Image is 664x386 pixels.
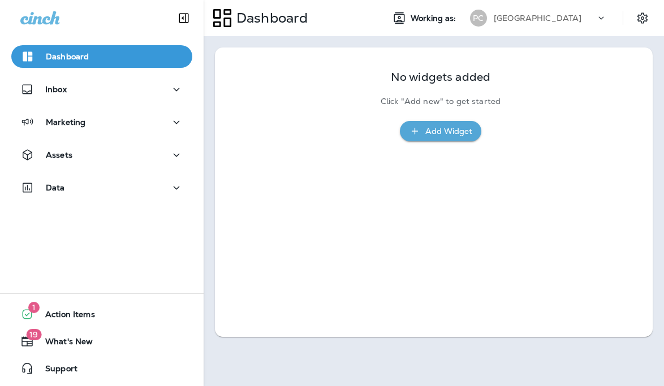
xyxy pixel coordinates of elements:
[46,52,89,61] p: Dashboard
[425,124,472,138] div: Add Widget
[46,118,85,127] p: Marketing
[11,357,192,380] button: Support
[11,144,192,166] button: Assets
[400,121,481,142] button: Add Widget
[45,85,67,94] p: Inbox
[381,97,501,106] p: Click "Add new" to get started
[632,8,653,28] button: Settings
[494,14,581,23] p: [GEOGRAPHIC_DATA]
[26,329,41,340] span: 19
[34,337,93,350] span: What's New
[11,176,192,199] button: Data
[11,303,192,326] button: 1Action Items
[11,330,192,353] button: 19What's New
[28,302,40,313] span: 1
[11,45,192,68] button: Dashboard
[11,78,192,101] button: Inbox
[34,364,77,378] span: Support
[232,10,308,27] p: Dashboard
[168,7,200,29] button: Collapse Sidebar
[391,72,490,82] p: No widgets added
[46,183,65,192] p: Data
[11,111,192,133] button: Marketing
[411,14,459,23] span: Working as:
[470,10,487,27] div: PC
[46,150,72,159] p: Assets
[34,310,95,323] span: Action Items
